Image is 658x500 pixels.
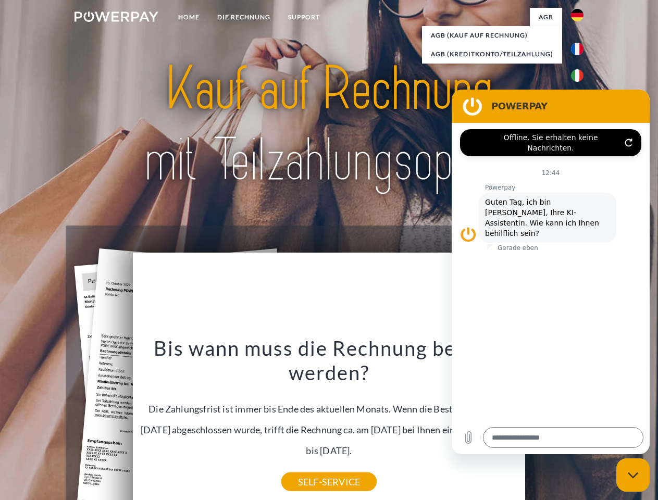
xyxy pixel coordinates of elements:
a: agb [530,8,562,27]
img: logo-powerpay-white.svg [75,11,158,22]
a: DIE RECHNUNG [208,8,279,27]
img: it [571,69,583,82]
img: title-powerpay_de.svg [100,50,558,199]
img: de [571,9,583,21]
a: SUPPORT [279,8,329,27]
a: SELF-SERVICE [281,472,377,491]
div: Die Zahlungsfrist ist immer bis Ende des aktuellen Monats. Wenn die Bestellung z.B. am [DATE] abg... [139,335,519,482]
a: AGB (Kreditkonto/Teilzahlung) [422,45,562,64]
h3: Bis wann muss die Rechnung bezahlt werden? [139,335,519,385]
a: Home [169,8,208,27]
a: AGB (Kauf auf Rechnung) [422,26,562,45]
iframe: Messaging-Fenster [452,90,650,454]
iframe: Schaltfläche zum Öffnen des Messaging-Fensters; Konversation läuft [616,458,650,492]
img: fr [571,43,583,55]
